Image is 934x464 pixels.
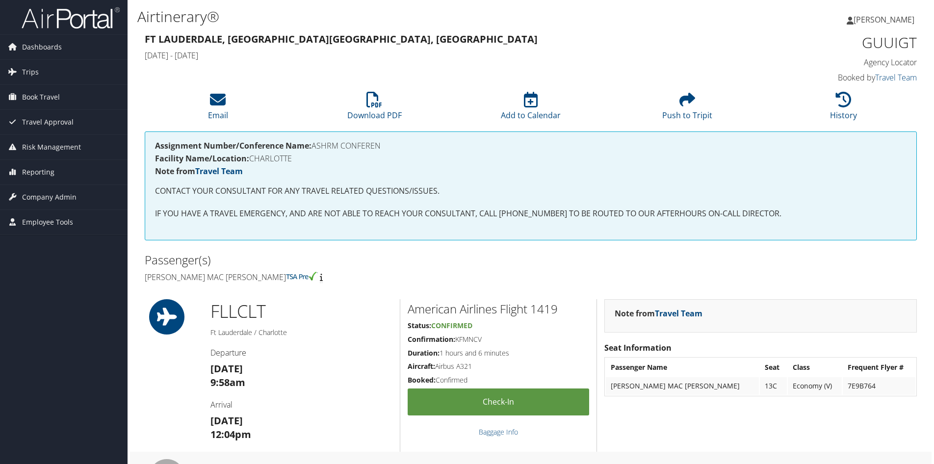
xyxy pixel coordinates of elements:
a: [PERSON_NAME] [847,5,924,34]
h5: 1 hours and 6 minutes [408,348,589,358]
strong: Duration: [408,348,440,358]
strong: Seat Information [604,342,672,353]
strong: [DATE] [210,362,243,375]
p: IF YOU HAVE A TRAVEL EMERGENCY, AND ARE NOT ABLE TO REACH YOUR CONSULTANT, CALL [PHONE_NUMBER] TO... [155,207,907,220]
h4: Booked by [735,72,917,83]
h4: [PERSON_NAME] Mac [PERSON_NAME] [145,272,523,283]
h4: ASHRM CONFEREN [155,142,907,150]
strong: [DATE] [210,414,243,427]
h2: American Airlines Flight 1419 [408,301,589,317]
th: Passenger Name [606,359,759,376]
h5: Airbus A321 [408,361,589,371]
strong: Status: [408,321,431,330]
h1: Airtinerary® [137,6,662,27]
a: Check-in [408,388,589,415]
th: Frequent Flyer # [843,359,915,376]
span: Confirmed [431,321,472,330]
strong: Facility Name/Location: [155,153,249,164]
span: Book Travel [22,85,60,109]
a: History [830,97,857,121]
h4: [DATE] - [DATE] [145,50,720,61]
span: Travel Approval [22,110,74,134]
td: 7E9B764 [843,377,915,395]
h4: Departure [210,347,392,358]
th: Seat [760,359,787,376]
h1: GUUIGT [735,32,917,53]
a: Travel Team [195,166,243,177]
strong: Assignment Number/Conference Name: [155,140,311,151]
h5: Confirmed [408,375,589,385]
span: Reporting [22,160,54,184]
a: Add to Calendar [501,97,561,121]
span: Company Admin [22,185,77,209]
p: CONTACT YOUR CONSULTANT FOR ANY TRAVEL RELATED QUESTIONS/ISSUES. [155,185,907,198]
strong: 12:04pm [210,428,251,441]
img: tsa-precheck.png [286,272,318,281]
td: Economy (V) [788,377,842,395]
h4: Arrival [210,399,392,410]
span: Risk Management [22,135,81,159]
h4: Agency Locator [735,57,917,68]
h5: Ft Lauderdale / Charlotte [210,328,392,337]
td: 13C [760,377,787,395]
img: airportal-logo.png [22,6,120,29]
th: Class [788,359,842,376]
td: [PERSON_NAME] MAC [PERSON_NAME] [606,377,759,395]
h4: CHARLOTTE [155,155,907,162]
h2: Passenger(s) [145,252,523,268]
strong: Note from [615,308,702,319]
strong: Booked: [408,375,436,385]
strong: Note from [155,166,243,177]
span: Dashboards [22,35,62,59]
span: Trips [22,60,39,84]
h1: FLL CLT [210,299,392,324]
a: Baggage Info [479,427,518,437]
a: Push to Tripit [662,97,712,121]
h5: KFMNCV [408,335,589,344]
a: Email [208,97,228,121]
a: Travel Team [875,72,917,83]
span: Employee Tools [22,210,73,234]
a: Download PDF [347,97,402,121]
span: [PERSON_NAME] [854,14,914,25]
strong: 9:58am [210,376,245,389]
strong: Ft Lauderdale, [GEOGRAPHIC_DATA] [GEOGRAPHIC_DATA], [GEOGRAPHIC_DATA] [145,32,538,46]
strong: Aircraft: [408,361,435,371]
a: Travel Team [655,308,702,319]
strong: Confirmation: [408,335,455,344]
